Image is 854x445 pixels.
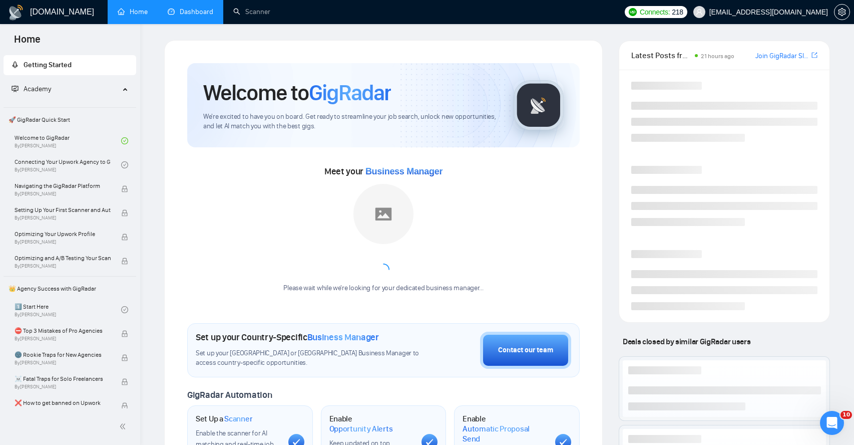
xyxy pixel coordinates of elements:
[277,284,489,293] div: Please wait while we're looking for your dedicated business manager...
[834,8,849,16] span: setting
[307,332,379,343] span: Business Manager
[365,166,443,176] span: Business Manager
[811,51,817,60] a: export
[309,79,391,106] span: GigRadar
[119,421,129,431] span: double-left
[5,110,135,130] span: 🚀 GigRadar Quick Start
[324,166,443,177] span: Meet your
[15,299,121,321] a: 1️⃣ Start HereBy[PERSON_NAME]
[15,181,111,191] span: Navigating the GigRadar Platform
[196,349,421,368] span: Set up your [GEOGRAPHIC_DATA] or [GEOGRAPHIC_DATA] Business Manager to access country-specific op...
[168,8,213,16] a: dashboardDashboard
[631,49,692,62] span: Latest Posts from the GigRadar Community
[834,8,850,16] a: setting
[121,378,128,385] span: lock
[121,258,128,265] span: lock
[8,5,24,21] img: logo
[377,264,389,276] span: loading
[463,414,547,443] h1: Enable
[696,9,703,16] span: user
[15,350,111,360] span: 🌚 Rookie Traps for New Agencies
[834,4,850,20] button: setting
[15,130,121,152] a: Welcome to GigRadarBy[PERSON_NAME]
[15,215,111,221] span: By [PERSON_NAME]
[4,55,136,75] li: Getting Started
[121,185,128,192] span: lock
[12,85,19,92] span: fund-projection-screen
[121,234,128,241] span: lock
[118,8,148,16] a: homeHome
[121,402,128,409] span: lock
[233,8,270,16] a: searchScanner
[121,209,128,216] span: lock
[121,161,128,168] span: check-circle
[15,384,111,390] span: By [PERSON_NAME]
[121,137,128,144] span: check-circle
[15,336,111,342] span: By [PERSON_NAME]
[640,7,670,18] span: Connects:
[15,239,111,245] span: By [PERSON_NAME]
[12,85,51,93] span: Academy
[15,360,111,366] span: By [PERSON_NAME]
[840,411,852,419] span: 10
[196,414,252,424] h1: Set Up a
[672,7,683,18] span: 218
[480,332,571,369] button: Contact our team
[203,79,391,106] h1: Welcome to
[121,330,128,337] span: lock
[820,411,844,435] iframe: Intercom live chat
[15,326,111,336] span: ⛔ Top 3 Mistakes of Pro Agencies
[15,253,111,263] span: Optimizing and A/B Testing Your Scanner for Better Results
[15,191,111,197] span: By [PERSON_NAME]
[463,424,547,443] span: Automatic Proposal Send
[203,112,498,131] span: We're excited to have you on board. Get ready to streamline your job search, unlock new opportuni...
[196,332,379,343] h1: Set up your Country-Specific
[619,333,754,350] span: Deals closed by similar GigRadar users
[5,279,135,299] span: 👑 Agency Success with GigRadar
[24,61,72,69] span: Getting Started
[15,205,111,215] span: Setting Up Your First Scanner and Auto-Bidder
[811,51,817,59] span: export
[755,51,809,62] a: Join GigRadar Slack Community
[15,263,111,269] span: By [PERSON_NAME]
[498,345,553,356] div: Contact our team
[15,374,111,384] span: ☠️ Fatal Traps for Solo Freelancers
[187,389,272,400] span: GigRadar Automation
[121,354,128,361] span: lock
[329,424,393,434] span: Opportunity Alerts
[15,154,121,176] a: Connecting Your Upwork Agency to GigRadarBy[PERSON_NAME]
[12,61,19,68] span: rocket
[353,184,413,244] img: placeholder.png
[15,398,111,408] span: ❌ How to get banned on Upwork
[629,8,637,16] img: upwork-logo.png
[6,32,49,53] span: Home
[514,80,564,130] img: gigradar-logo.png
[701,53,734,60] span: 21 hours ago
[15,408,111,414] span: By [PERSON_NAME]
[121,306,128,313] span: check-circle
[24,85,51,93] span: Academy
[329,414,414,433] h1: Enable
[15,229,111,239] span: Optimizing Your Upwork Profile
[224,414,252,424] span: Scanner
